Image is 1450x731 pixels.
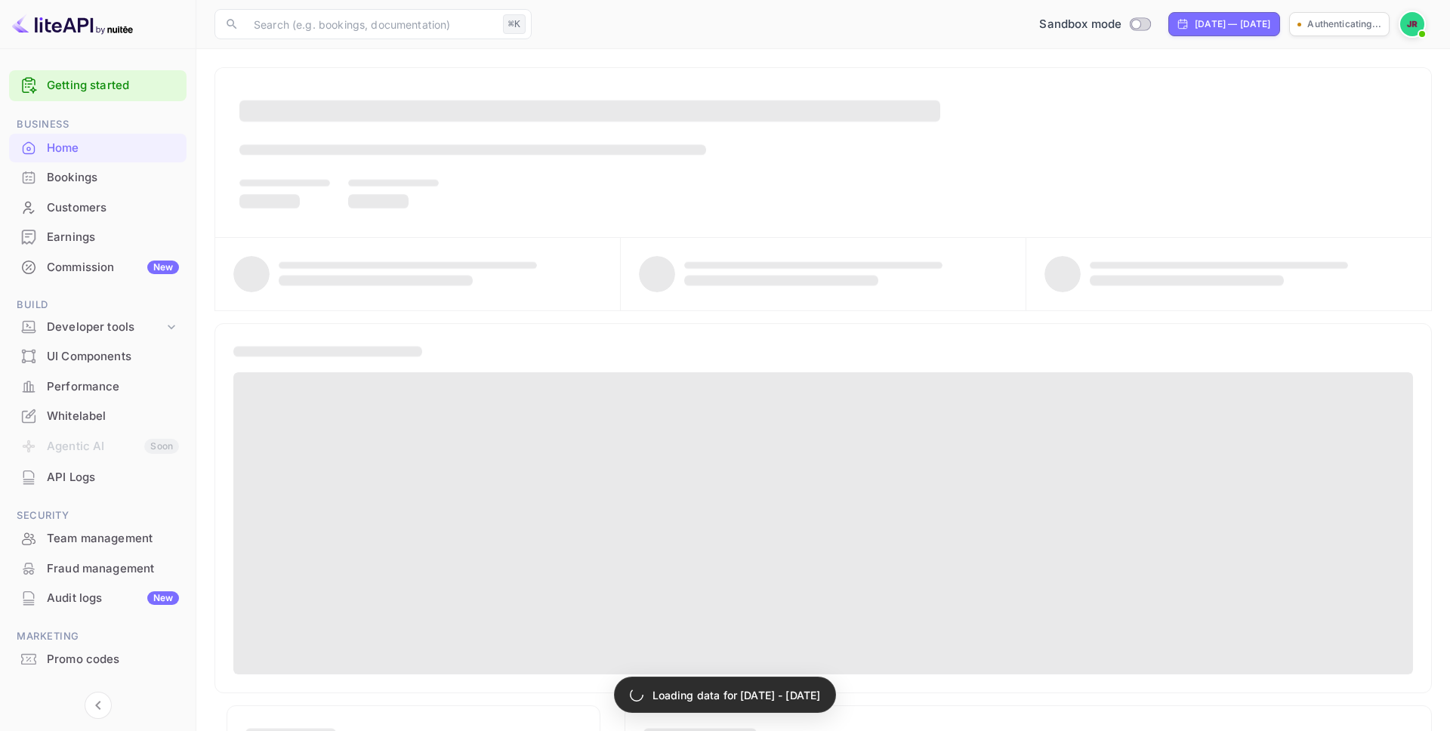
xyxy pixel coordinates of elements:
[147,591,179,605] div: New
[47,229,179,246] div: Earnings
[9,70,187,101] div: Getting started
[9,507,187,524] span: Security
[9,134,187,162] a: Home
[9,297,187,313] span: Build
[9,372,187,402] div: Performance
[47,590,179,607] div: Audit logs
[9,584,187,613] div: Audit logsNew
[9,524,187,554] div: Team management
[9,193,187,223] div: Customers
[9,253,187,281] a: CommissionNew
[9,645,187,673] a: Promo codes
[9,342,187,372] div: UI Components
[9,402,187,430] a: Whitelabel
[9,463,187,491] a: API Logs
[12,12,133,36] img: LiteAPI logo
[1400,12,1424,36] img: John Richards
[9,134,187,163] div: Home
[9,163,187,193] div: Bookings
[1195,17,1270,31] div: [DATE] — [DATE]
[9,223,187,251] a: Earnings
[47,169,179,187] div: Bookings
[47,408,179,425] div: Whitelabel
[9,645,187,674] div: Promo codes
[1307,17,1381,31] p: Authenticating...
[9,402,187,431] div: Whitelabel
[652,687,821,703] p: Loading data for [DATE] - [DATE]
[47,651,179,668] div: Promo codes
[9,116,187,133] span: Business
[9,463,187,492] div: API Logs
[503,14,526,34] div: ⌘K
[47,530,179,547] div: Team management
[85,692,112,719] button: Collapse navigation
[9,584,187,612] a: Audit logsNew
[147,261,179,274] div: New
[47,469,179,486] div: API Logs
[47,199,179,217] div: Customers
[9,163,187,191] a: Bookings
[9,314,187,341] div: Developer tools
[47,140,179,157] div: Home
[245,9,497,39] input: Search (e.g. bookings, documentation)
[47,560,179,578] div: Fraud management
[9,628,187,645] span: Marketing
[47,259,179,276] div: Commission
[9,342,187,370] a: UI Components
[9,554,187,582] a: Fraud management
[9,554,187,584] div: Fraud management
[47,319,164,336] div: Developer tools
[47,348,179,365] div: UI Components
[9,524,187,552] a: Team management
[47,77,179,94] a: Getting started
[1033,16,1156,33] div: Switch to Production mode
[9,372,187,400] a: Performance
[9,253,187,282] div: CommissionNew
[9,223,187,252] div: Earnings
[9,193,187,221] a: Customers
[47,378,179,396] div: Performance
[1039,16,1121,33] span: Sandbox mode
